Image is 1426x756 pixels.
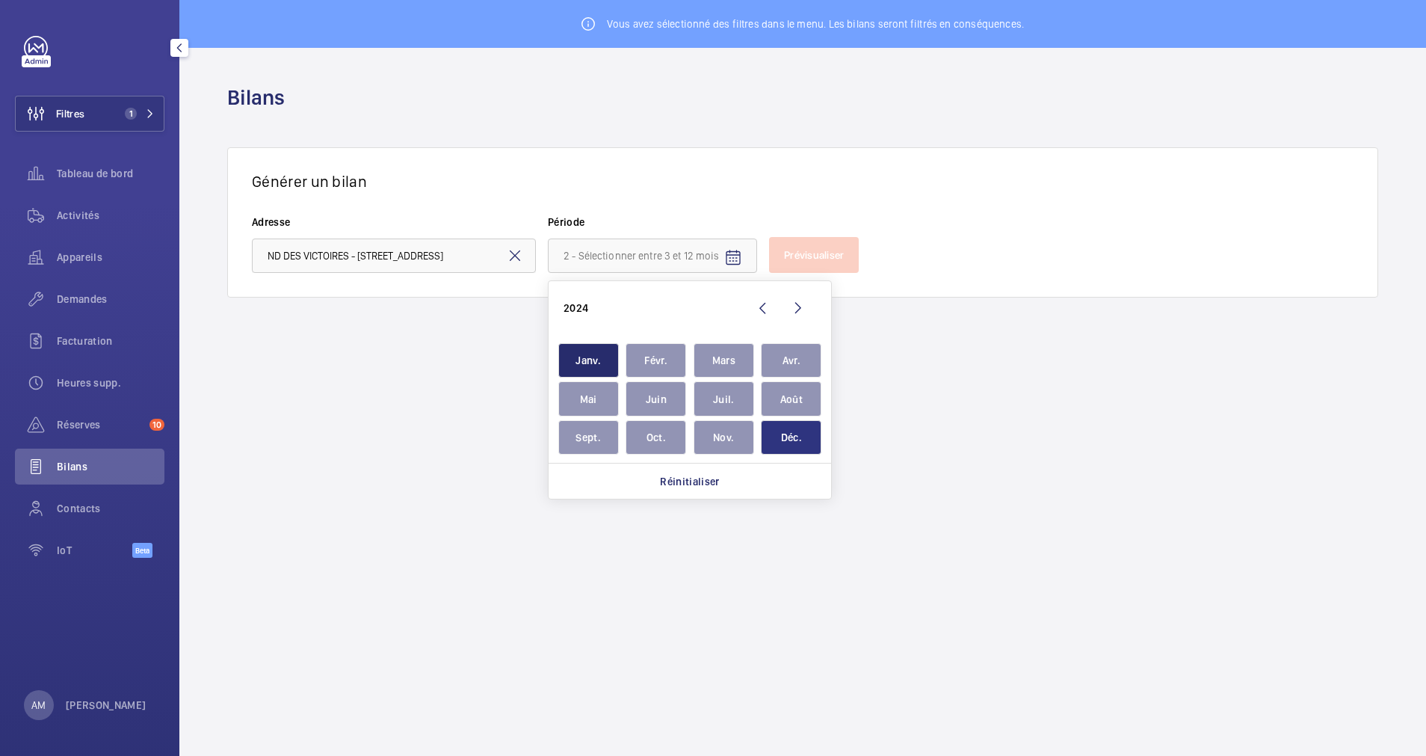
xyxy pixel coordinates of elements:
[558,343,619,378] span: Janv.
[555,341,623,380] button: janvier 2024
[15,96,164,132] button: Filtres1
[558,420,619,455] span: Sept.
[57,417,143,432] span: Réserves
[57,250,164,265] span: Appareils
[761,343,821,378] span: Avr.
[558,381,619,417] span: Mai
[548,215,757,230] label: Période
[769,237,859,273] button: Prévisualiser
[132,543,152,558] span: Beta
[57,292,164,307] span: Demandes
[784,249,844,261] span: Prévisualiser
[758,418,826,457] button: décembre 2024
[715,240,751,276] button: Open calendar
[57,375,164,390] span: Heures supp.
[57,166,164,181] span: Tableau de bord
[56,106,84,121] span: Filtres
[758,380,826,419] button: août 2024
[252,172,1354,191] h3: Générer un bilan
[57,543,132,558] span: IoT
[125,108,137,120] span: 1
[690,341,758,380] button: mars 2024
[690,418,758,457] button: novembre 2024
[548,239,757,273] input: 2 - Sélectionner entre 3 et 12 mois
[555,380,623,419] button: mai 2024
[626,381,686,417] span: Juin
[252,215,536,230] label: Adresse
[149,419,164,431] span: 10
[623,380,691,419] button: juin 2024
[57,208,164,223] span: Activités
[690,380,758,419] button: juillet 2024
[227,84,294,111] h1: Bilans
[694,381,754,417] span: Juil.
[57,334,164,348] span: Facturation
[57,459,164,474] span: Bilans
[623,341,691,380] button: février 2024
[626,420,686,455] span: Oct.
[761,420,821,455] span: Déc.
[660,474,720,489] p: Réinitialiser
[758,341,826,380] button: avril 2024
[555,418,623,457] button: septembre 2024
[57,501,164,516] span: Contacts
[252,239,536,273] input: 1 - Tapez l'adresse concerné
[31,698,46,713] p: AM
[626,343,686,378] span: Févr.
[66,698,146,713] p: [PERSON_NAME]
[761,381,821,417] span: Août
[694,343,754,378] span: Mars
[694,420,754,455] span: Nov.
[623,418,691,457] button: octobre 2024
[564,301,588,316] div: 2024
